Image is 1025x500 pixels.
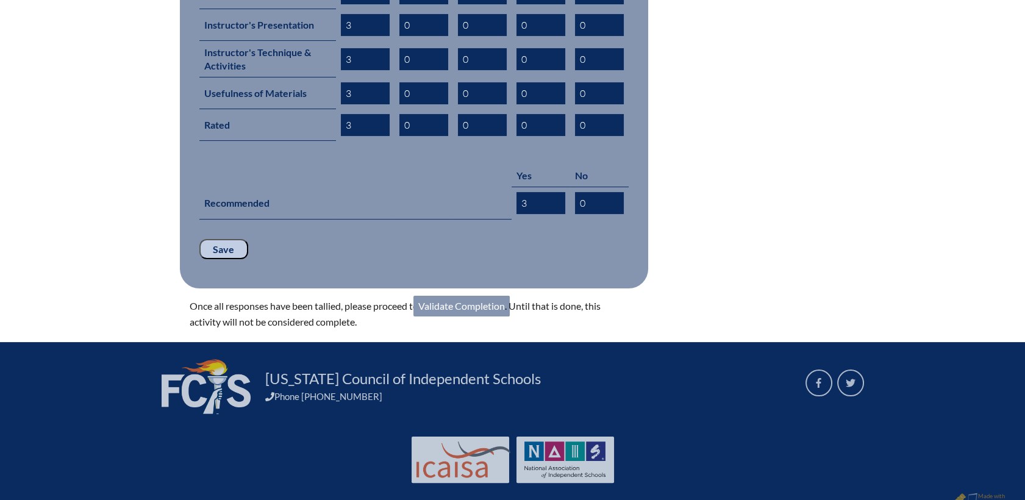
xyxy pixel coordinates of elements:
img: NAIS Logo [524,441,606,478]
p: Once all responses have been tallied, please proceed to . Until that is done, this activity will ... [190,298,619,330]
th: Instructor's Technique & Activities [199,41,336,77]
th: Recommended [199,187,512,220]
img: FCIS_logo_white [162,359,251,414]
div: Phone [PHONE_NUMBER] [265,391,791,402]
a: Validate Completion [413,296,510,316]
a: [US_STATE] Council of Independent Schools [260,369,546,388]
th: No [570,164,629,187]
th: Rated [199,109,336,141]
img: Int'l Council Advancing Independent School Accreditation logo [416,441,510,478]
th: Yes [512,164,570,187]
th: Usefulness of Materials [199,77,336,109]
th: Instructor's Presentation [199,9,336,41]
input: Save [199,239,248,260]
